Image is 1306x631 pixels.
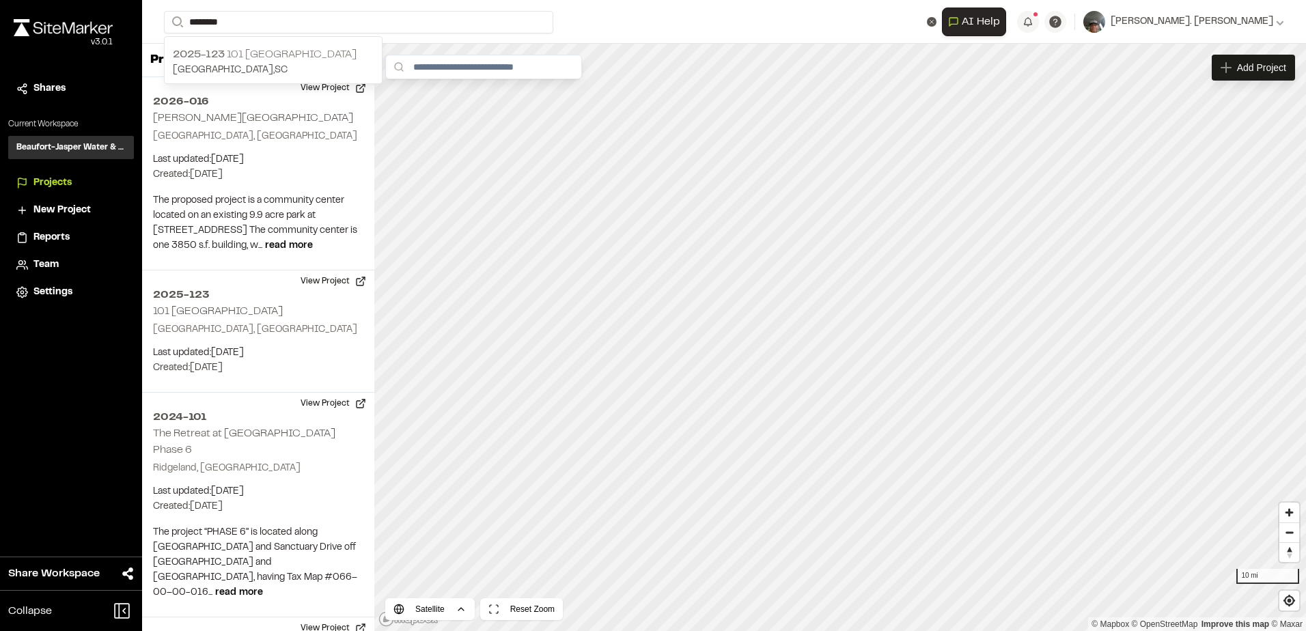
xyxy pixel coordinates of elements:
[1279,503,1299,522] button: Zoom in
[33,230,70,245] span: Reports
[942,8,1012,36] div: Open AI Assistant
[153,113,353,123] h2: [PERSON_NAME][GEOGRAPHIC_DATA]
[16,176,126,191] a: Projects
[16,257,126,272] a: Team
[1237,61,1286,74] span: Add Project
[153,94,363,110] h2: 2026-016
[1092,619,1129,629] a: Mapbox
[33,257,59,272] span: Team
[378,611,439,627] a: Mapbox logo
[173,50,225,59] span: 2025-123
[962,14,1000,30] span: AI Help
[1083,11,1284,33] button: [PERSON_NAME]. [PERSON_NAME]
[33,203,91,218] span: New Project
[1111,14,1273,29] span: [PERSON_NAME]. [PERSON_NAME]
[1279,542,1299,562] button: Reset bearing to north
[150,51,202,70] p: Projects
[33,176,72,191] span: Projects
[153,307,283,316] h2: 101 [GEOGRAPHIC_DATA]
[16,203,126,218] a: New Project
[927,17,936,27] button: Clear text
[16,230,126,245] a: Reports
[292,393,374,415] button: View Project
[173,63,374,78] p: [GEOGRAPHIC_DATA] , SC
[153,409,363,425] h2: 2024-101
[374,44,1306,631] canvas: Map
[215,589,263,597] span: read more
[8,603,52,619] span: Collapse
[942,8,1006,36] button: Open AI Assistant
[265,242,313,250] span: read more
[292,270,374,292] button: View Project
[1201,619,1269,629] a: Map feedback
[8,565,100,582] span: Share Workspace
[14,19,113,36] img: rebrand.png
[1236,569,1299,584] div: 10 mi
[480,598,563,620] button: Reset Zoom
[33,285,72,300] span: Settings
[153,167,363,182] p: Created: [DATE]
[153,129,363,144] p: [GEOGRAPHIC_DATA], [GEOGRAPHIC_DATA]
[1132,619,1198,629] a: OpenStreetMap
[153,525,363,600] p: The project “PHASE 6” is located along [GEOGRAPHIC_DATA] and Sanctuary Drive off [GEOGRAPHIC_DATA...
[385,598,475,620] button: Satellite
[1271,619,1303,629] a: Maxar
[1279,591,1299,611] button: Find my location
[153,346,363,361] p: Last updated: [DATE]
[153,287,363,303] h2: 2025-123
[16,141,126,154] h3: Beaufort-Jasper Water & Sewer Authority
[153,461,363,476] p: Ridgeland, [GEOGRAPHIC_DATA]
[165,41,382,83] a: 2025-123 101 [GEOGRAPHIC_DATA][GEOGRAPHIC_DATA],SC
[1083,11,1105,33] img: User
[153,429,335,455] h2: The Retreat at [GEOGRAPHIC_DATA] Phase 6
[14,36,113,48] div: Oh geez...please don't...
[153,361,363,376] p: Created: [DATE]
[16,285,126,300] a: Settings
[153,193,363,253] p: The proposed project is a community center located on an existing 9.9 acre park at [STREET_ADDRES...
[33,81,66,96] span: Shares
[164,11,189,33] button: Search
[8,118,134,130] p: Current Workspace
[153,322,363,337] p: [GEOGRAPHIC_DATA], [GEOGRAPHIC_DATA]
[153,484,363,499] p: Last updated: [DATE]
[153,499,363,514] p: Created: [DATE]
[16,81,126,96] a: Shares
[1279,522,1299,542] button: Zoom out
[173,46,374,63] p: 101 [GEOGRAPHIC_DATA]
[292,77,374,99] button: View Project
[153,152,363,167] p: Last updated: [DATE]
